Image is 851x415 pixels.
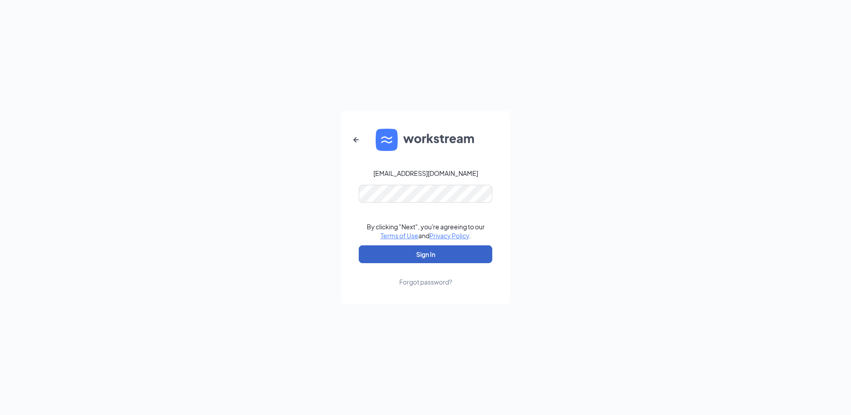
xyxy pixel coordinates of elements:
[430,232,469,240] a: Privacy Policy
[367,222,485,240] div: By clicking "Next", you're agreeing to our and .
[373,169,478,178] div: [EMAIL_ADDRESS][DOMAIN_NAME]
[359,245,492,263] button: Sign In
[351,134,361,145] svg: ArrowLeftNew
[399,263,452,286] a: Forgot password?
[399,277,452,286] div: Forgot password?
[345,129,367,151] button: ArrowLeftNew
[381,232,418,240] a: Terms of Use
[376,129,475,151] img: WS logo and Workstream text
